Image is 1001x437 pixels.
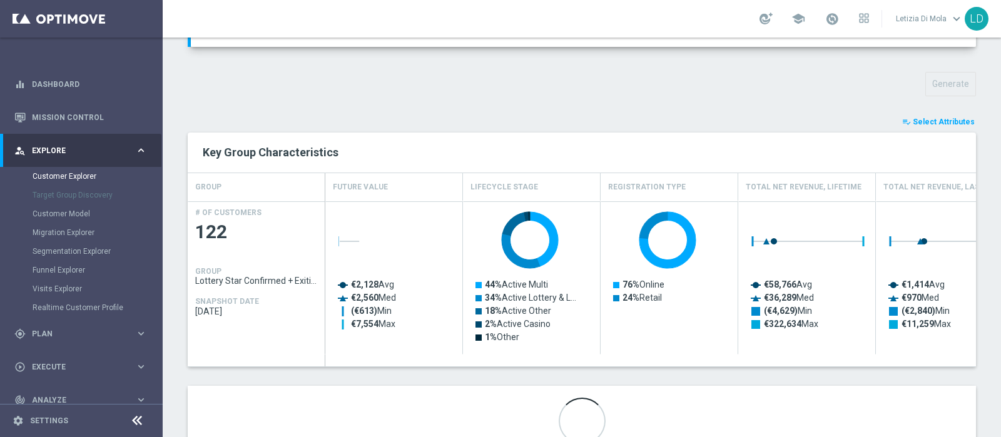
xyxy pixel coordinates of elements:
[33,204,161,223] div: Customer Model
[14,394,135,406] div: Analyze
[32,396,135,404] span: Analyze
[485,293,502,303] tspan: 34%
[14,79,148,89] div: equalizer Dashboard
[895,9,965,28] a: Letizia Di Molakeyboard_arrow_down
[485,306,551,316] text: Active Other
[485,332,519,342] text: Other
[14,145,26,156] i: person_search
[764,279,812,289] text: Avg
[14,395,148,405] button: track_changes Analyze keyboard_arrow_right
[764,293,796,303] tspan: €36,289
[470,176,538,198] h4: Lifecycle Stage
[33,186,161,204] div: Target Group Discovery
[135,361,147,373] i: keyboard_arrow_right
[14,362,148,372] button: play_circle_outline Execute keyboard_arrow_right
[902,306,935,316] tspan: (€2,840)
[902,279,945,289] text: Avg
[135,394,147,406] i: keyboard_arrow_right
[33,171,130,181] a: Customer Explorer
[14,79,26,90] i: equalizer
[902,293,922,303] tspan: €970
[965,7,988,31] div: LD
[195,276,318,286] span: Lottery Star Confirmed + Exiting + Young
[33,298,161,317] div: Realtime Customer Profile
[622,279,664,289] text: Online
[764,293,814,303] text: Med
[485,279,502,289] tspan: 44%
[351,279,394,289] text: Avg
[33,265,130,275] a: Funnel Explorer
[902,293,939,303] text: Med
[33,279,161,298] div: Visits Explorer
[351,319,395,329] text: Max
[902,319,951,329] text: Max
[33,261,161,279] div: Funnel Explorer
[14,328,26,339] i: gps_fixed
[351,293,396,303] text: Med
[14,113,148,123] button: Mission Control
[902,306,950,316] text: Min
[195,306,318,316] span: 2025-09-30
[902,118,911,126] i: playlist_add_check
[351,293,379,303] tspan: €2,560
[30,417,68,424] a: Settings
[764,319,802,329] tspan: €322,634
[13,415,24,426] i: settings
[764,319,818,329] text: Max
[764,279,796,289] tspan: €58,766
[622,293,662,303] text: Retail
[791,12,805,26] span: school
[32,68,147,101] a: Dashboard
[485,319,497,329] tspan: 2%
[14,145,135,156] div: Explore
[622,293,639,303] tspan: 24%
[485,293,576,303] text: Active Lottery & L…
[485,306,502,316] tspan: 18%
[33,209,130,219] a: Customer Model
[203,145,961,160] h2: Key Group Characteristics
[333,176,388,198] h4: Future Value
[195,208,262,217] h4: # OF CUSTOMERS
[33,167,161,186] div: Customer Explorer
[135,328,147,339] i: keyboard_arrow_right
[14,394,26,406] i: track_changes
[195,176,221,198] h4: GROUP
[14,328,135,339] div: Plan
[902,319,934,329] tspan: €11,259
[32,330,135,338] span: Plan
[925,72,976,96] button: Generate
[485,332,497,342] tspan: 1%
[351,319,379,329] tspan: €7,554
[14,329,148,339] button: gps_fixed Plan keyboard_arrow_right
[188,201,325,354] div: Press SPACE to select this row.
[913,118,975,126] span: Select Attributes
[351,306,377,316] tspan: (€613)
[33,284,130,294] a: Visits Explorer
[485,319,551,329] text: Active Casino
[764,306,812,316] text: Min
[135,144,147,156] i: keyboard_arrow_right
[195,297,259,306] h4: SNAPSHOT DATE
[14,101,147,134] div: Mission Control
[746,176,861,198] h4: Total Net Revenue, Lifetime
[901,115,976,129] button: playlist_add_check Select Attributes
[33,246,130,256] a: Segmentation Explorer
[32,363,135,371] span: Execute
[32,147,135,154] span: Explore
[485,279,548,289] text: Active Multi
[33,228,130,238] a: Migration Explorer
[622,279,639,289] tspan: 76%
[950,12,963,26] span: keyboard_arrow_down
[195,220,318,244] span: 122
[14,361,26,373] i: play_circle_outline
[33,242,161,261] div: Segmentation Explorer
[14,361,135,373] div: Execute
[764,306,798,316] tspan: (€4,629)
[351,279,379,289] tspan: €2,128
[351,306,392,316] text: Min
[32,101,147,134] a: Mission Control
